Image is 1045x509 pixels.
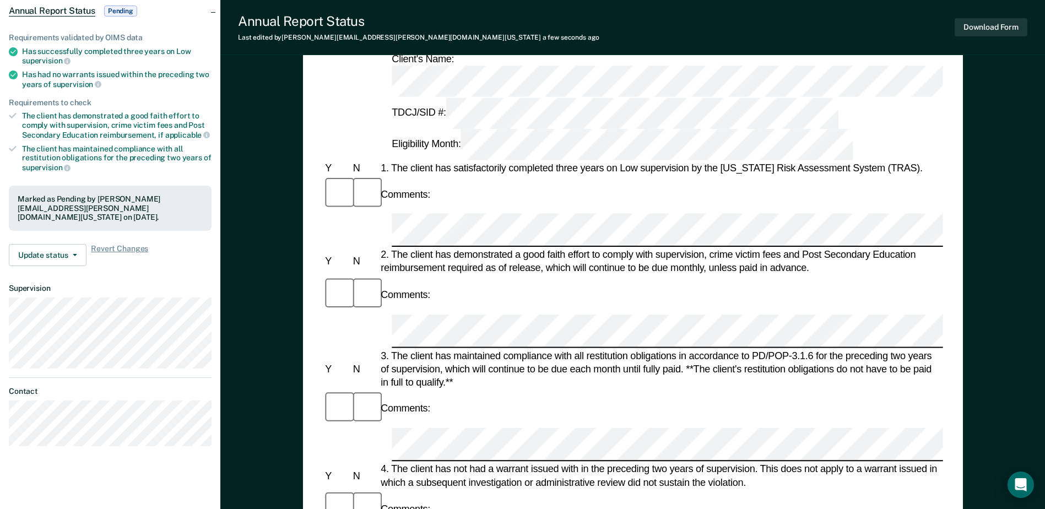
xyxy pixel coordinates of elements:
[22,163,71,172] span: supervision
[53,80,101,89] span: supervision
[238,13,599,29] div: Annual Report Status
[378,402,432,415] div: Comments:
[389,129,855,160] div: Eligibility Month:
[9,244,86,266] button: Update status
[9,98,212,107] div: Requirements to check
[350,469,378,483] div: N
[104,6,137,17] span: Pending
[378,248,943,275] div: 2. The client has demonstrated a good faith effort to comply with supervision, crime victim fees ...
[22,111,212,139] div: The client has demonstrated a good faith effort to comply with supervision, crime victim fees and...
[22,56,71,65] span: supervision
[389,98,840,129] div: TDCJ/SID #:
[323,255,350,268] div: Y
[350,255,378,268] div: N
[9,33,212,42] div: Requirements validated by OIMS data
[350,362,378,376] div: N
[9,284,212,293] dt: Supervision
[378,161,943,175] div: 1. The client has satisfactorily completed three years on Low supervision by the [US_STATE] Risk ...
[9,6,95,17] span: Annual Report Status
[165,131,210,139] span: applicable
[18,194,203,222] div: Marked as Pending by [PERSON_NAME][EMAIL_ADDRESS][PERSON_NAME][DOMAIN_NAME][US_STATE] on [DATE].
[323,362,350,376] div: Y
[238,34,599,41] div: Last edited by [PERSON_NAME][EMAIL_ADDRESS][PERSON_NAME][DOMAIN_NAME][US_STATE]
[323,161,350,175] div: Y
[9,387,212,396] dt: Contact
[22,144,212,172] div: The client has maintained compliance with all restitution obligations for the preceding two years of
[22,70,212,89] div: Has had no warrants issued within the preceding two years of
[543,34,599,41] span: a few seconds ago
[350,161,378,175] div: N
[22,47,212,66] div: Has successfully completed three years on Low
[378,463,943,489] div: 4. The client has not had a warrant issued with in the preceding two years of supervision. This d...
[1008,472,1034,498] div: Open Intercom Messenger
[323,469,350,483] div: Y
[378,349,943,389] div: 3. The client has maintained compliance with all restitution obligations in accordance to PD/POP-...
[378,188,432,201] div: Comments:
[955,18,1027,36] button: Download Form
[378,288,432,301] div: Comments:
[91,244,148,266] span: Revert Changes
